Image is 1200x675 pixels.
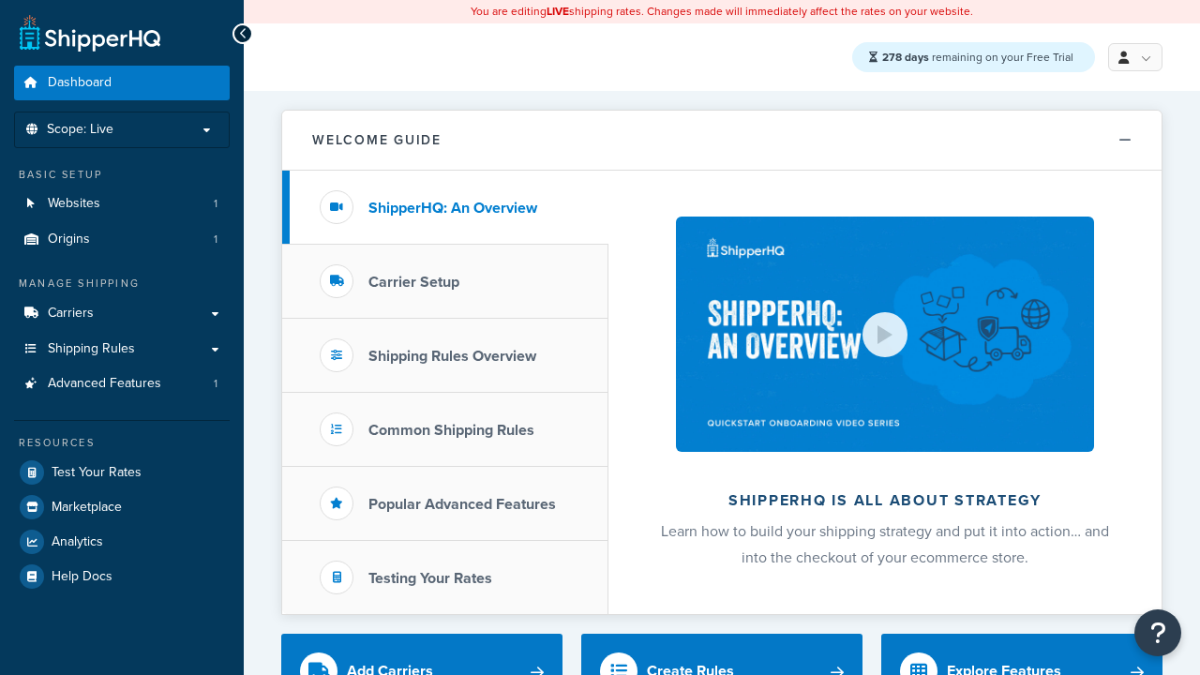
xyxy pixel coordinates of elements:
[52,534,103,550] span: Analytics
[14,296,230,331] a: Carriers
[368,570,492,587] h3: Testing Your Rates
[48,376,161,392] span: Advanced Features
[52,569,112,585] span: Help Docs
[14,66,230,100] a: Dashboard
[214,376,217,392] span: 1
[14,456,230,489] a: Test Your Rates
[14,332,230,367] a: Shipping Rules
[48,232,90,247] span: Origins
[14,222,230,257] a: Origins1
[676,217,1094,452] img: ShipperHQ is all about strategy
[282,111,1162,171] button: Welcome Guide
[14,525,230,559] a: Analytics
[882,49,929,66] strong: 278 days
[214,196,217,212] span: 1
[48,306,94,322] span: Carriers
[14,187,230,221] a: Websites1
[14,167,230,183] div: Basic Setup
[368,422,534,439] h3: Common Shipping Rules
[14,367,230,401] a: Advanced Features1
[1134,609,1181,656] button: Open Resource Center
[14,560,230,593] a: Help Docs
[661,520,1109,568] span: Learn how to build your shipping strategy and put it into action… and into the checkout of your e...
[368,200,537,217] h3: ShipperHQ: An Overview
[52,500,122,516] span: Marketplace
[14,435,230,451] div: Resources
[658,492,1112,509] h2: ShipperHQ is all about strategy
[368,496,556,513] h3: Popular Advanced Features
[47,122,113,138] span: Scope: Live
[14,490,230,524] a: Marketplace
[48,75,112,91] span: Dashboard
[14,222,230,257] li: Origins
[14,187,230,221] li: Websites
[312,133,442,147] h2: Welcome Guide
[368,348,536,365] h3: Shipping Rules Overview
[882,49,1073,66] span: remaining on your Free Trial
[368,274,459,291] h3: Carrier Setup
[547,3,569,20] b: LIVE
[48,341,135,357] span: Shipping Rules
[52,465,142,481] span: Test Your Rates
[14,276,230,292] div: Manage Shipping
[214,232,217,247] span: 1
[14,367,230,401] li: Advanced Features
[48,196,100,212] span: Websites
